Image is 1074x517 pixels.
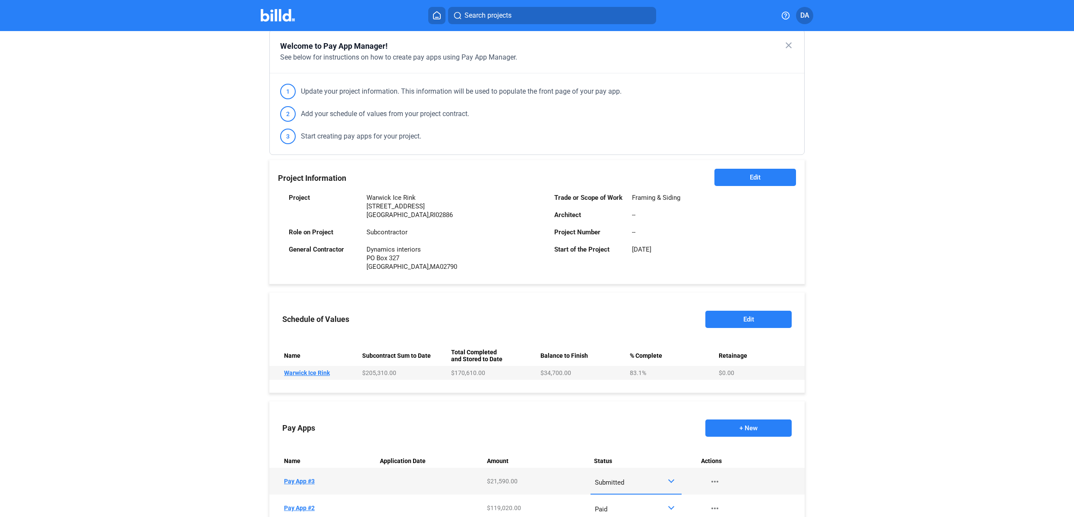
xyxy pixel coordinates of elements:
[280,40,794,52] div: Welcome to Pay App Manager!
[366,245,457,254] div: Dynamics interiors
[280,106,469,122] div: Add your schedule of values from your project contract.
[554,245,623,254] div: Start of the Project
[436,211,453,219] span: 02886
[289,193,358,202] div: Project
[278,173,346,183] span: Project Information
[366,254,457,262] div: PO Box 327
[714,169,796,186] button: Edit
[269,366,359,380] td: Warwick Ice Rink
[595,479,624,486] span: Submitted
[698,454,805,468] th: Actions
[632,228,635,236] div: --
[632,211,635,219] div: --
[632,245,651,254] div: [DATE]
[261,9,295,22] img: Billd Company Logo
[483,468,591,495] td: $21,590.00
[710,476,720,487] mat-icon: more_horiz
[366,202,453,211] div: [STREET_ADDRESS]
[554,228,623,236] div: Project Number
[750,173,761,182] span: Edit
[554,193,623,202] div: Trade or Scope of Work
[280,106,296,122] span: 2
[554,211,623,219] div: Architect
[280,52,794,63] div: See below for instructions on how to create pay apps using Pay App Manager.
[705,311,792,328] button: Edit
[430,211,436,219] span: RI
[280,129,296,144] span: 3
[448,345,537,366] th: Total Completed and Stored to Date
[269,345,359,366] th: Name
[632,193,680,202] div: Framing & Siding
[366,193,453,202] div: Warwick Ice Rink
[800,10,809,21] span: DA
[376,454,483,468] th: Application Date
[440,263,457,271] span: 02790
[537,366,626,380] td: $34,700.00
[359,345,448,366] th: Subcontract Sum to Date
[280,129,421,144] div: Start creating pay apps for your project.
[464,10,512,21] span: Search projects
[430,263,440,271] span: MA
[280,84,296,99] span: 1
[710,503,720,514] mat-icon: more_horiz
[282,424,315,432] div: Pay Apps
[783,40,794,50] mat-icon: close
[359,366,448,380] td: $205,310.00
[366,211,430,219] span: [GEOGRAPHIC_DATA],
[595,505,607,513] span: Paid
[289,228,358,236] div: Role on Project
[366,263,430,271] span: [GEOGRAPHIC_DATA],
[626,345,716,366] th: % Complete
[796,7,813,24] button: DA
[715,345,805,366] th: Retainage
[280,84,622,99] div: Update your project information. This information will be used to populate the front page of your...
[289,245,358,254] div: General Contractor
[448,366,537,380] td: $170,610.00
[715,366,805,380] td: $0.00
[537,345,626,366] th: Balance to Finish
[591,454,698,468] th: Status
[483,454,591,468] th: Amount
[366,228,407,236] div: Subcontractor
[269,468,376,495] td: Pay App #3
[282,315,349,324] div: Schedule of Values
[269,454,376,468] th: Name
[448,7,656,24] button: Search projects
[626,366,716,380] td: 83.1%
[705,419,792,437] button: + New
